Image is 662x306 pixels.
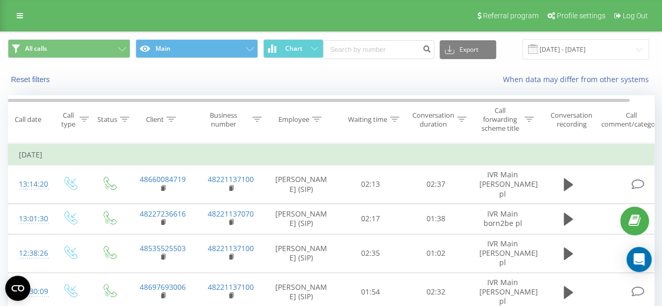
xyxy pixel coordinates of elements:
[285,45,302,52] span: Chart
[265,234,338,273] td: [PERSON_NAME] (SIP)
[403,203,469,234] td: 01:38
[208,282,254,292] a: 48221137100
[469,203,537,234] td: IVR Main born2be pl
[146,115,164,124] div: Client
[208,243,254,253] a: 48221137100
[323,40,434,59] input: Search by number
[483,12,538,20] span: Referral program
[503,74,654,84] a: When data may differ from other systems
[478,106,522,133] div: Call forwarding scheme title
[208,209,254,219] a: 48221137070
[19,174,40,195] div: 13:14:20
[469,165,537,204] td: IVR Main [PERSON_NAME] pl
[140,282,186,292] a: 48697693006
[19,281,40,302] div: 11:30:09
[546,111,597,129] div: Conversation recording
[265,165,338,204] td: [PERSON_NAME] (SIP)
[5,276,30,301] button: Open CMP widget
[197,111,250,129] div: Business number
[338,234,403,273] td: 02:35
[623,12,648,20] span: Log Out
[469,234,537,273] td: IVR Main [PERSON_NAME] pl
[557,12,605,20] span: Profile settings
[338,203,403,234] td: 02:17
[59,111,77,129] div: Call type
[140,243,186,253] a: 48535525503
[263,39,323,58] button: Chart
[265,203,338,234] td: [PERSON_NAME] (SIP)
[601,111,662,129] div: Call comment/category
[208,174,254,184] a: 48221137100
[136,39,258,58] button: Main
[140,209,186,219] a: 48227236616
[8,75,55,84] button: Reset filters
[348,115,387,124] div: Waiting time
[8,39,130,58] button: All calls
[626,247,652,272] div: Open Intercom Messenger
[278,115,309,124] div: Employee
[412,111,454,129] div: Conversation duration
[440,40,496,59] button: Export
[338,165,403,204] td: 02:13
[97,115,117,124] div: Status
[140,174,186,184] a: 48660084719
[403,165,469,204] td: 02:37
[19,209,40,229] div: 13:01:30
[403,234,469,273] td: 01:02
[15,115,41,124] div: Call date
[25,44,47,53] span: All calls
[19,243,40,264] div: 12:38:26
